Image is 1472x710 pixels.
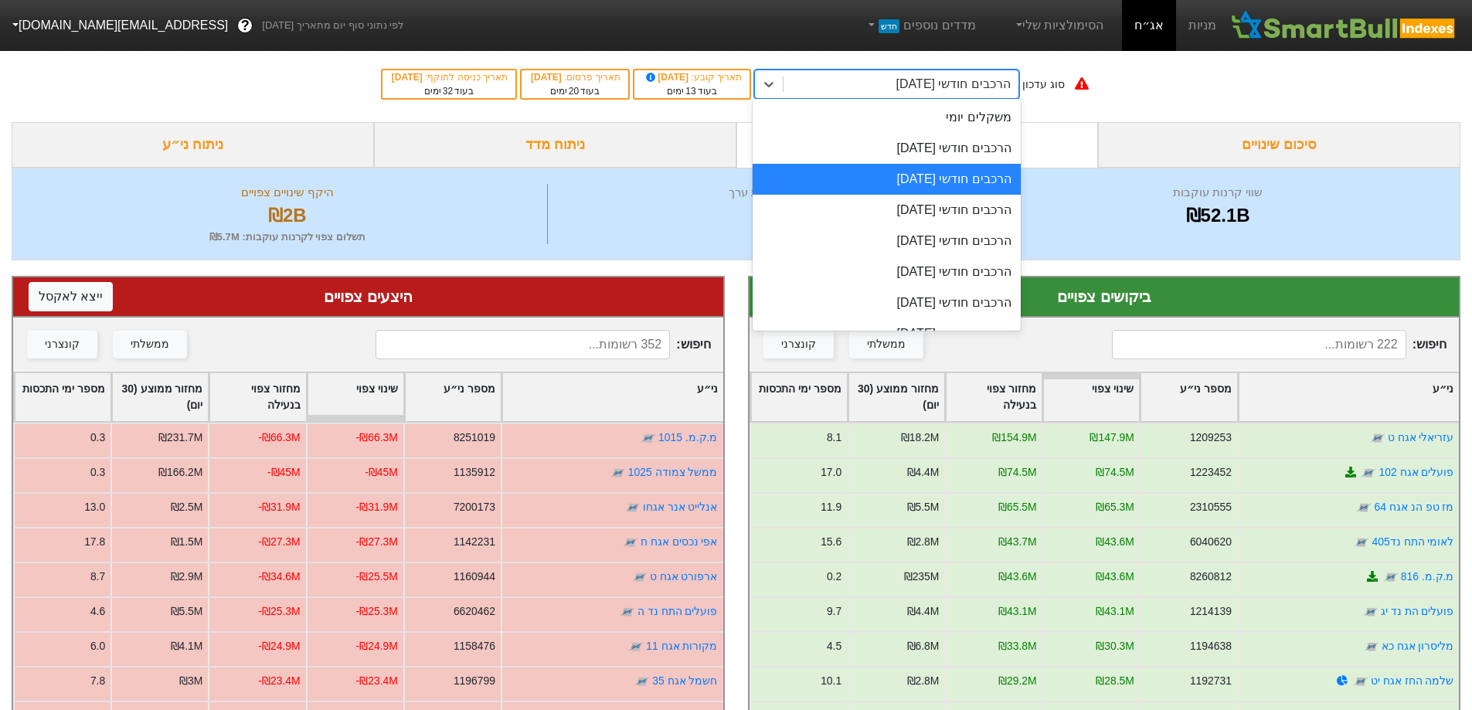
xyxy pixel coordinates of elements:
[821,534,841,550] div: 15.6
[652,674,717,687] a: חשמל אגח 35
[29,282,113,311] button: ייצא לאקסל
[258,534,300,550] div: -₪27.3M
[998,569,1036,585] div: ₪43.6M
[753,102,1021,133] div: משקלים יומי
[821,499,841,515] div: 11.9
[1096,603,1134,620] div: ₪43.1M
[849,331,923,358] button: ממשלתי
[1043,373,1139,421] div: Toggle SortBy
[826,603,841,620] div: 9.7
[1229,10,1460,41] img: SmartBull
[859,10,982,41] a: מדדים נוספיםחדש
[736,122,1099,168] div: ביקושים והיצעים צפויים
[995,202,1440,229] div: ₪52.1B
[1098,122,1460,168] div: סיכום שינויים
[32,184,543,202] div: היקף שינויים צפויים
[267,464,301,481] div: -₪45M
[1379,466,1453,478] a: פועלים אגח 102
[625,500,641,515] img: tase link
[12,122,374,168] div: ניתוח ני״ע
[390,70,508,84] div: תאריך כניסה לתוקף :
[171,534,203,550] div: ₪1.5M
[896,75,1011,93] div: הרכבים חודשי [DATE]
[1380,605,1453,617] a: פועלים הת נד יג
[529,70,620,84] div: תאריך פרסום :
[1189,638,1231,654] div: 1194638
[171,569,203,585] div: ₪2.9M
[643,501,718,513] a: אנלייט אנר אגחו
[628,466,718,478] a: ממשל צמודה 1025
[753,287,1021,318] div: הרכבים חודשי [DATE]
[1354,535,1369,550] img: tase link
[454,673,495,689] div: 1196799
[90,603,105,620] div: 4.6
[1381,640,1453,652] a: מליסרון אגח כא
[826,638,841,654] div: 4.5
[1096,499,1134,515] div: ₪65.3M
[995,184,1440,202] div: שווי קרנות עוקבות
[1374,501,1453,513] a: מז טפ הנ אגח 64
[1387,431,1453,443] a: עזריאלי אגח ט
[998,638,1036,654] div: ₪33.8M
[1112,330,1447,359] span: חיפוש :
[1363,639,1379,654] img: tase link
[1007,10,1110,41] a: הסימולציות שלי
[906,603,939,620] div: ₪4.4M
[158,464,202,481] div: ₪166.2M
[308,373,403,421] div: Toggle SortBy
[454,464,495,481] div: 1135912
[610,465,626,481] img: tase link
[258,603,300,620] div: -₪25.3M
[998,464,1036,481] div: ₪74.5M
[258,569,300,585] div: -₪34.6M
[1096,534,1134,550] div: ₪43.6M
[1096,638,1134,654] div: ₪30.3M
[821,464,841,481] div: 17.0
[569,86,579,97] span: 20
[531,72,564,83] span: [DATE]
[262,18,403,33] span: לפי נתוני סוף יום מתאריך [DATE]
[1372,535,1453,548] a: לאומי התח נד405
[90,569,105,585] div: 8.7
[826,569,841,585] div: 0.2
[356,499,398,515] div: -₪31.9M
[90,430,105,446] div: 0.3
[753,164,1021,195] div: הרכבים חודשי [DATE]
[1096,569,1134,585] div: ₪43.6M
[753,226,1021,256] div: הרכבים חודשי [DATE]
[879,19,899,33] span: חדש
[258,430,300,446] div: -₪66.3M
[753,256,1021,287] div: הרכבים חודשי [DATE]
[906,464,939,481] div: ₪4.4M
[685,86,695,97] span: 13
[1096,673,1134,689] div: ₪28.5M
[90,638,105,654] div: 6.0
[906,673,939,689] div: ₪2.8M
[642,84,742,98] div: בעוד ימים
[529,84,620,98] div: בעוד ימים
[171,603,203,620] div: ₪5.5M
[906,534,939,550] div: ₪2.8M
[131,336,169,353] div: ממשלתי
[1400,570,1453,583] a: מ.ק.מ. 816
[552,202,988,229] div: 574
[753,133,1021,164] div: הרכבים חודשי [DATE]
[1141,373,1236,421] div: Toggle SortBy
[826,430,841,446] div: 8.1
[751,373,847,421] div: Toggle SortBy
[454,534,495,550] div: 1142231
[1382,569,1398,585] img: tase link
[45,336,80,353] div: קונצרני
[258,499,300,515] div: -₪31.9M
[1369,430,1385,446] img: tase link
[29,285,708,308] div: היצעים צפויים
[998,534,1036,550] div: ₪43.7M
[258,638,300,654] div: -₪24.9M
[454,638,495,654] div: 1158476
[15,373,110,421] div: Toggle SortBy
[753,195,1021,226] div: הרכבים חודשי [DATE]
[32,202,543,229] div: ₪2B
[821,673,841,689] div: 10.1
[1189,534,1231,550] div: 6040620
[392,72,425,83] span: [DATE]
